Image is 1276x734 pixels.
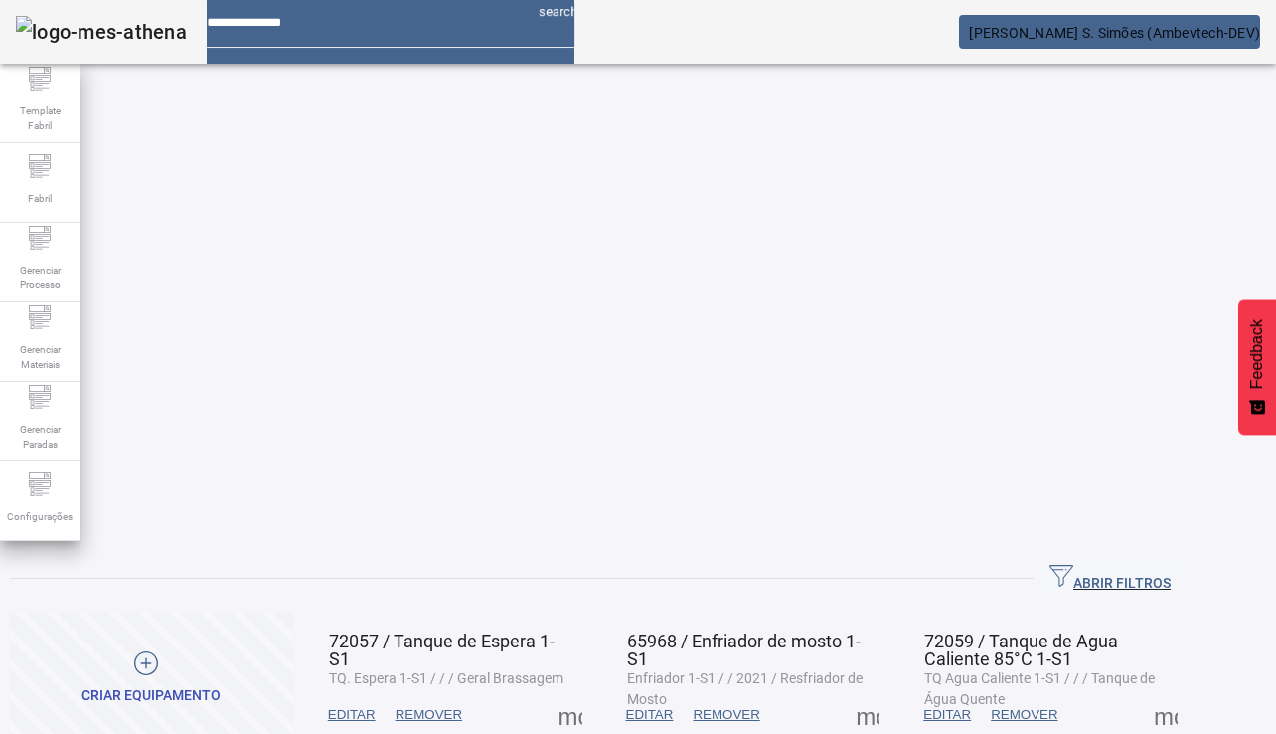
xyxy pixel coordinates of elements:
[10,336,70,378] span: Gerenciar Materiais
[553,697,588,733] button: Mais
[693,705,759,725] span: REMOVER
[396,705,462,725] span: REMOVER
[923,705,971,725] span: EDITAR
[1148,697,1184,733] button: Mais
[328,705,376,725] span: EDITAR
[981,697,1067,733] button: REMOVER
[1238,299,1276,435] button: Feedback - Mostrar pesquisa
[626,705,674,725] span: EDITAR
[16,16,187,48] img: logo-mes-athena
[924,631,1118,669] span: 72059 / Tanque de Agua Caliente 85°C 1-S1
[22,185,58,212] span: Fabril
[991,705,1057,725] span: REMOVER
[1,503,79,530] span: Configurações
[850,697,885,733] button: Mais
[329,631,555,669] span: 72057 / Tanque de Espera 1-S1
[1049,564,1171,594] span: ABRIR FILTROS
[969,25,1260,41] span: [PERSON_NAME] S. Simões (Ambevtech-DEV)
[1034,561,1187,597] button: ABRIR FILTROS
[386,697,472,733] button: REMOVER
[318,697,386,733] button: EDITAR
[616,697,684,733] button: EDITAR
[10,257,70,298] span: Gerenciar Processo
[1248,319,1266,389] span: Feedback
[913,697,981,733] button: EDITAR
[627,631,861,669] span: 65968 / Enfriador de mosto 1-S1
[81,686,221,706] div: CRIAR EQUIPAMENTO
[10,416,70,458] span: Gerenciar Paradas
[683,697,769,733] button: REMOVER
[10,97,70,139] span: Template Fabril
